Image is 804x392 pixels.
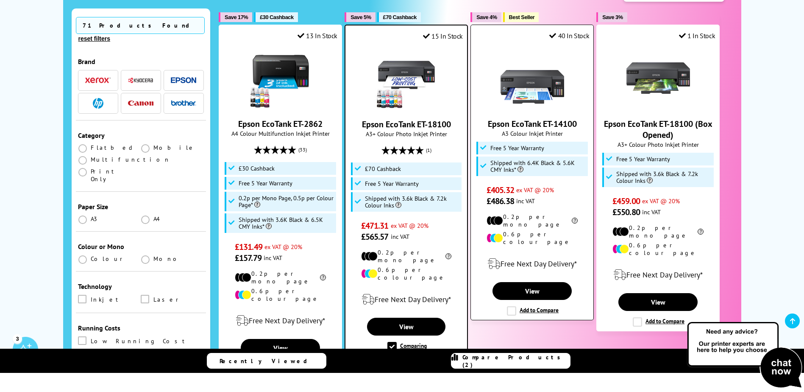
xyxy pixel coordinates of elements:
[153,255,181,263] span: Mono
[685,321,804,390] img: Open Live Chat window
[549,31,589,40] div: 40 In Stock
[125,75,156,86] button: Kyocera
[616,171,712,184] span: Shipped with 3.6k Black & 7.2k Colour Inks
[225,14,248,20] span: Save 17%
[387,342,427,351] label: Comparing
[470,12,501,22] button: Save 4%
[509,14,535,20] span: Best Seller
[487,230,578,246] li: 0.6p per colour page
[612,196,640,207] span: £459.00
[361,220,389,231] span: £471.31
[612,241,704,257] li: 0.6p per colour page
[153,215,161,223] span: A4
[223,309,337,333] div: modal_delivery
[241,339,320,357] a: View
[501,46,564,110] img: Epson EcoTank ET-14100
[171,100,196,106] img: Brother
[91,156,170,163] span: Multifunction
[365,180,419,187] span: Free 5 Year Warranty
[238,118,323,129] a: Epson EcoTank ET-2862
[487,185,514,196] span: £405.32
[626,46,690,110] img: Epson EcoTank ET-18100 (Box Opened)
[365,195,460,209] span: Shipped with 3.6k Black & 7.2k Colour Inks
[239,216,334,230] span: Shipped with 3.6K Black & 6.5K CMY Inks*
[503,12,539,22] button: Best Seller
[235,252,262,263] span: £157.79
[254,12,298,22] button: £30 Cashback
[298,142,307,158] span: (33)
[93,98,103,109] img: HP
[492,282,571,300] a: View
[601,140,715,148] span: A3+ Colour Photo Inkjet Printer
[91,168,141,183] span: Print Only
[83,98,113,109] button: HP
[239,195,334,208] span: 0.2p per Mono Page, 0.5p per Colour Page*
[239,165,275,172] span: £30 Cashback
[375,104,438,112] a: Epson EcoTank ET-18100
[235,287,326,302] li: 0.6p per colour page
[612,207,640,218] span: £550.80
[85,78,111,84] img: Xerox
[207,353,326,369] a: Recently Viewed
[475,129,589,137] span: A3 Colour Inkjet Printer
[220,357,316,365] span: Recently Viewed
[642,197,680,205] span: ex VAT @ 20%
[298,31,337,40] div: 13 In Stock
[76,35,113,42] button: reset filters
[604,118,712,140] a: Epson EcoTank ET-18100 (Box Opened)
[78,202,204,211] div: Paper Size
[426,142,431,158] span: (1)
[171,77,196,84] img: Epson
[365,165,401,172] span: £70 Cashback
[78,242,204,251] div: Colour or Mono
[78,324,204,332] div: Running Costs
[91,144,135,151] span: Flatbed
[350,288,463,311] div: modal_delivery
[153,144,195,151] span: Mobile
[235,270,326,285] li: 0.2p per mono page
[501,103,564,112] a: Epson EcoTank ET-14100
[345,12,375,22] button: Save 5%
[153,295,182,304] span: Laser
[351,14,371,20] span: Save 5%
[264,254,282,262] span: inc VAT
[264,243,302,251] span: ex VAT @ 20%
[377,12,421,22] button: £70 Cashback
[223,129,337,137] span: A4 Colour Multifunction Inkjet Printer
[168,98,199,109] button: Brother
[78,282,204,291] div: Technology
[516,186,554,194] span: ex VAT @ 20%
[125,98,156,109] button: Canon
[679,31,715,40] div: 1 In Stock
[91,255,126,263] span: Colour
[219,12,252,22] button: Save 17%
[91,215,98,223] span: A3
[596,12,627,22] button: Save 3%
[490,145,544,151] span: Free 5 Year Warranty
[78,131,204,140] div: Category
[260,14,293,20] span: £30 Cashback
[361,249,452,264] li: 0.2p per mono page
[612,224,704,239] li: 0.2p per mono page
[361,231,389,242] span: £565.57
[633,317,684,327] label: Add to Compare
[462,353,570,369] span: Compare Products (2)
[391,221,428,230] span: ex VAT @ 20%
[490,160,586,173] span: Shipped with 6.4K Black & 5.6K CMY Inks*
[168,75,199,86] button: Epson
[78,57,204,66] div: Brand
[239,180,292,187] span: Free 5 Year Warranty
[375,47,438,110] img: Epson EcoTank ET-18100
[367,318,445,336] a: View
[423,32,463,40] div: 15 In Stock
[451,353,570,369] a: Compare Products (2)
[128,101,153,106] img: Canon
[249,46,312,110] img: Epson EcoTank ET-2862
[350,130,463,138] span: A3+ Colour Photo Inkjet Printer
[626,103,690,112] a: Epson EcoTank ET-18100 (Box Opened)
[487,196,514,207] span: £486.38
[91,336,189,346] span: Low Running Cost
[13,334,22,343] div: 3
[383,14,417,20] span: £70 Cashback
[361,266,452,281] li: 0.6p per colour page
